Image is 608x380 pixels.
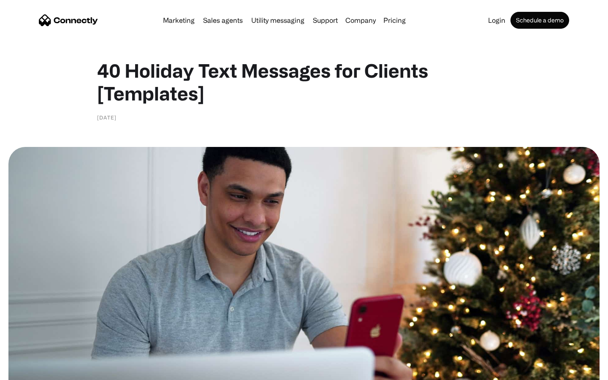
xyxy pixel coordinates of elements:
aside: Language selected: English [8,365,51,377]
a: Schedule a demo [510,12,569,29]
div: [DATE] [97,113,117,122]
a: Marketing [160,17,198,24]
a: Pricing [380,17,409,24]
a: Login [485,17,509,24]
a: Support [309,17,341,24]
ul: Language list [17,365,51,377]
div: Company [345,14,376,26]
a: Utility messaging [248,17,308,24]
h1: 40 Holiday Text Messages for Clients [Templates] [97,59,511,105]
a: Sales agents [200,17,246,24]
